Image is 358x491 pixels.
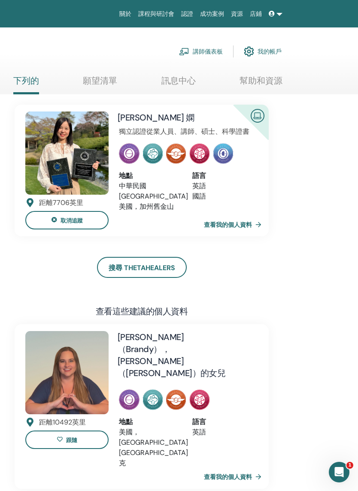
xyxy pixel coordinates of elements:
font: 語言 [192,171,206,180]
font: 距離 [39,418,53,427]
font: [PERSON_NAME]（[PERSON_NAME]）的女兒 [118,355,225,379]
font: 資源 [231,10,243,17]
a: 課程與研討會 [135,6,178,22]
a: 認證 [178,6,197,22]
font: 幫助和資源 [240,75,282,86]
font: 國語 [192,192,206,201]
font: 取消追蹤 [61,217,83,224]
a: 願望清單 [83,75,117,92]
font: 1 [348,462,352,468]
font: 美國，加州舊金山 [119,202,174,211]
font: 下列的 [13,75,39,86]
font: 願望清單 [83,75,117,86]
img: cog.svg [244,44,254,59]
font: 店鋪 [250,10,262,17]
a: 成功案例 [197,6,228,22]
a: 講師儀表板 [179,42,223,61]
font: 語言 [192,417,206,426]
font: 獨立認證從業人員、講師、碩士、科學證書 [119,127,249,136]
font: 課程與研討會 [138,10,174,17]
img: default.jpg [25,111,109,195]
font: 成功案例 [200,10,224,17]
img: default.jpg [25,331,109,414]
a: 我的帳戶 [244,42,282,61]
a: 搜尋 ThetaHealers [97,257,187,277]
font: 關於 [119,10,131,17]
font: 英語 [192,181,206,190]
img: chalkboard-teacher.svg [179,48,189,55]
a: 查看我的個人資料 [204,216,265,233]
font: 嫻 [186,112,194,123]
font: 10492英里 [53,418,86,427]
font: 地點 [119,417,133,426]
a: 查看我的個人資料 [204,468,265,485]
a: 訊息中心 [161,75,196,92]
font: 跟隨 [66,437,77,444]
font: [PERSON_NAME]（Brandy）， [118,331,184,355]
a: 關於 [116,6,135,22]
img: 認證線上講師 [247,105,268,125]
div: 認證線上講師 [219,105,269,154]
font: 中華民國[GEOGRAPHIC_DATA] [119,181,188,201]
font: 距離 [39,198,53,207]
font: 查看這些建議的個人資料 [96,306,188,317]
a: 下列的 [13,75,39,94]
font: [PERSON_NAME] [118,112,184,123]
font: 地點 [119,171,133,180]
font: 講師儀表板 [193,48,223,56]
font: 認證 [181,10,193,17]
a: 幫助和資源 [240,75,282,92]
button: 跟隨 [25,431,109,449]
font: 我的帳戶 [258,48,282,56]
a: 店鋪 [246,6,265,22]
font: 搜尋 ThetaHealers [109,264,175,273]
font: 查看我的個人資料 [204,473,252,481]
button: 取消追蹤 [25,211,109,229]
font: 美國，[GEOGRAPHIC_DATA][GEOGRAPHIC_DATA]克 [119,428,188,467]
font: 訊息中心 [161,75,196,86]
a: 資源 [228,6,246,22]
iframe: 對講機即時聊天 [329,462,349,482]
font: 英語 [192,428,206,437]
font: 查看我的個人資料 [204,221,252,229]
font: 7706英里 [53,198,83,207]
